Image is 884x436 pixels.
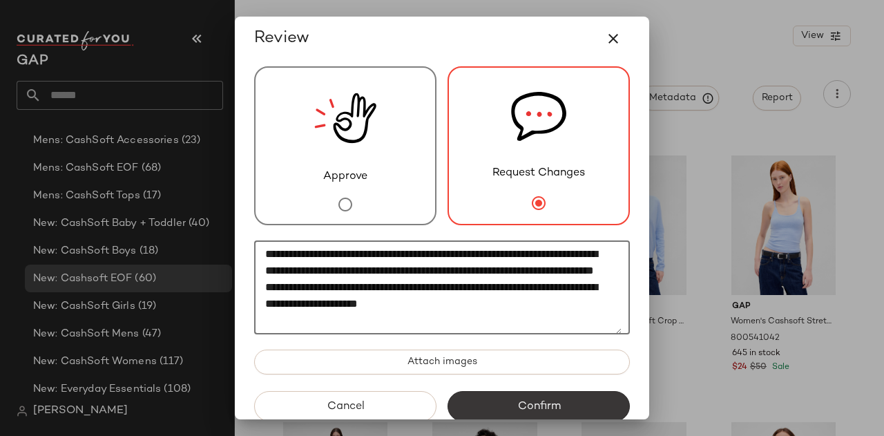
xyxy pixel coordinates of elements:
[314,68,376,169] img: review_new_snapshot.RGmwQ69l.svg
[326,400,364,413] span: Cancel
[254,391,436,421] button: Cancel
[254,28,309,50] span: Review
[254,350,630,375] button: Attach images
[511,68,566,165] img: svg%3e
[517,400,560,413] span: Confirm
[448,391,630,421] button: Confirm
[492,165,585,182] span: Request Changes
[407,357,477,368] span: Attach images
[323,169,367,185] span: Approve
